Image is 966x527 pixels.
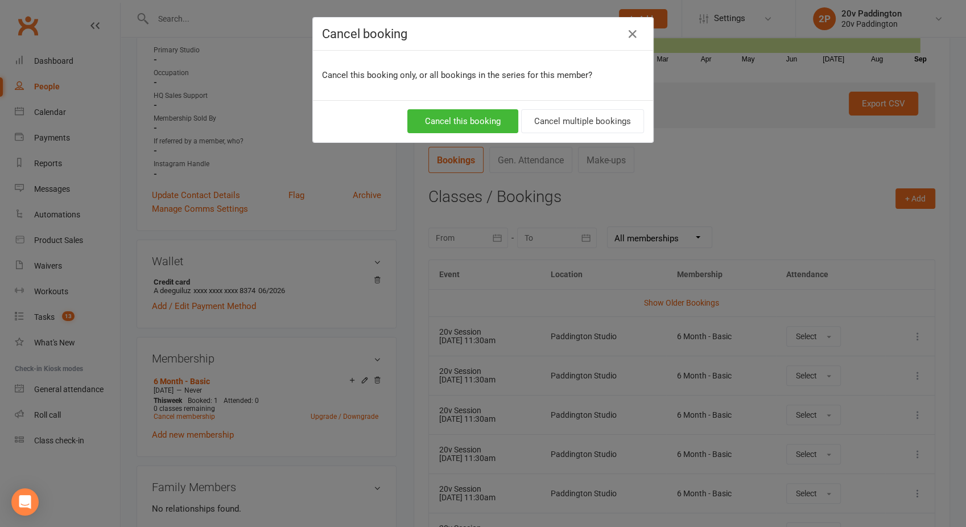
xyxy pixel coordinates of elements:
h4: Cancel booking [322,27,644,41]
button: Close [624,25,642,43]
button: Cancel multiple bookings [521,109,644,133]
button: Cancel this booking [407,109,518,133]
p: Cancel this booking only, or all bookings in the series for this member? [322,68,644,82]
div: Open Intercom Messenger [11,488,39,516]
